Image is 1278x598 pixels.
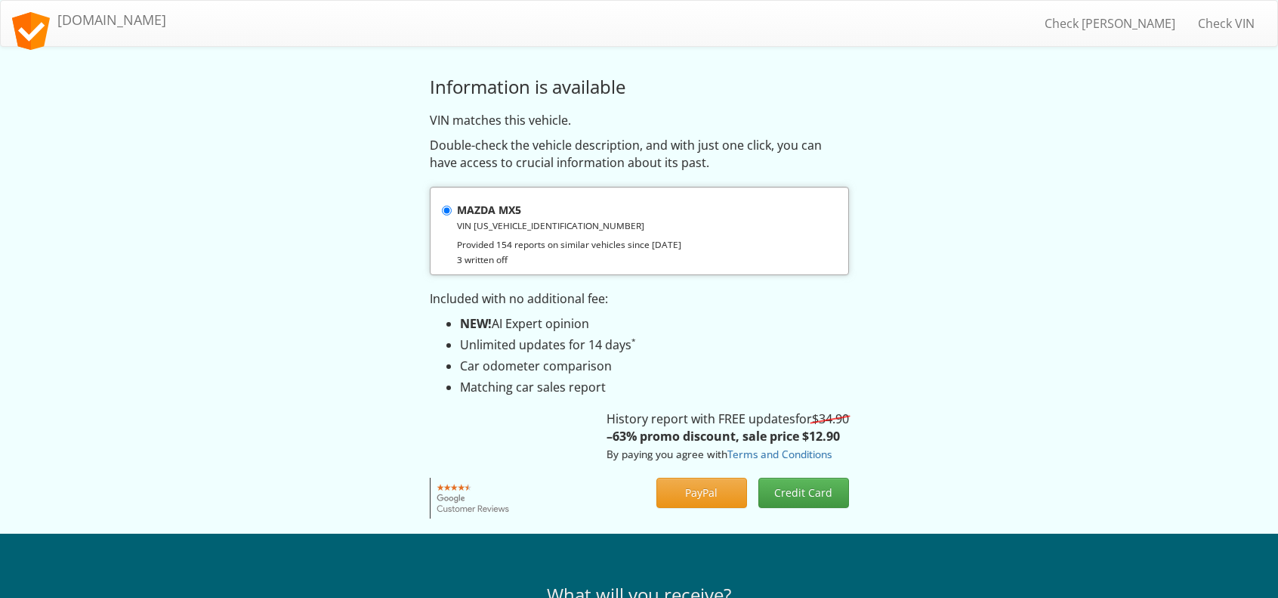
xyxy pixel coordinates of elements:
[607,428,840,445] strong: –63% promo discount, sale price $12.90
[812,411,849,427] s: $34.90
[430,290,849,308] p: Included with no additional fee:
[460,379,849,396] li: Matching car sales report
[607,411,849,463] p: History report with FREE updates
[758,478,849,508] button: Credit Card
[431,478,517,519] img: Google customer reviews
[607,447,832,461] small: By paying you agree with
[430,112,849,129] p: VIN matches this vehicle.
[656,478,747,508] button: PayPal
[457,253,508,265] small: 3 written off
[1,1,177,39] a: [DOMAIN_NAME]
[460,336,849,354] li: Unlimited updates for 14 days
[460,358,849,375] li: Car odometer comparison
[457,219,644,231] small: VIN [US_VEHICLE_IDENTIFICATION_NUMBER]
[430,77,849,97] h3: Information is available
[430,137,849,172] p: Double-check the vehicle description, and with just one click, you can have access to crucial inf...
[442,206,452,215] input: MAZDA MX5 VIN [US_VEHICLE_IDENTIFICATION_NUMBER] Provided 154 reports on similar vehicles since [...
[727,447,832,461] a: Terms and Conditions
[1187,5,1266,42] a: Check VIN
[460,315,492,332] strong: NEW!
[12,12,50,50] img: logo.svg
[457,238,681,250] small: Provided 154 reports on similar vehicles since [DATE]
[1033,5,1187,42] a: Check [PERSON_NAME]
[795,411,849,427] span: for
[460,315,849,333] li: AI Expert opinion
[457,203,521,217] strong: MAZDA MX5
